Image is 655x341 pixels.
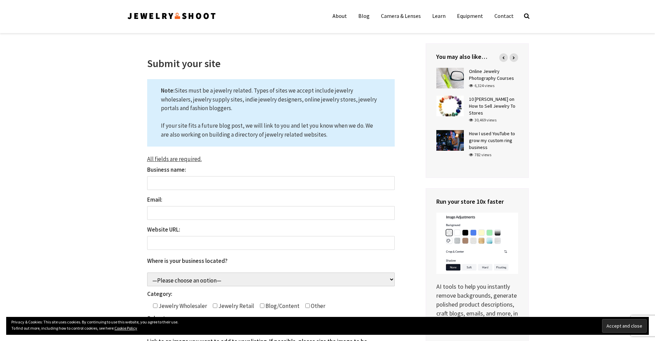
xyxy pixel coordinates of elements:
b: Website URL: [147,226,180,233]
a: Equipment [452,9,488,23]
a: Online Jewelry Photography Courses [469,68,514,81]
span: Blog/Content [264,302,299,310]
b: Email: [147,196,162,203]
u: All fields are required. [147,155,202,163]
img: Jewelry Photographer Bay Area - San Francisco | Nationwide via Mail [127,10,217,21]
strong: Note: [161,87,175,94]
a: About [327,9,352,23]
input: Email: [147,206,395,220]
div: 6,324 views [469,83,494,89]
div: 30,469 views [469,117,496,123]
a: Cookie Policy [114,326,137,331]
h1: Submit your site [147,57,395,70]
b: Subcategory: [147,315,182,322]
b: Category: [147,290,172,298]
span: Jewelry Retail [217,302,254,310]
b: Where is your business located? [147,257,228,265]
a: How I used YouTube to grow my custom ring business [469,130,515,150]
div: Privacy & Cookies: This site uses cookies. By continuing to use this website, you agree to their ... [6,317,649,335]
span: Jewelry Wholesaler [157,302,207,310]
span: Other [310,302,325,310]
a: Learn [427,9,451,23]
input: Website URL: [147,236,395,250]
a: Blog [353,9,375,23]
input: Accept and close [602,319,647,333]
a: Camera & Lenses [376,9,426,23]
p: Sites must be a jewelry related. Types of sites we accept include jewelry wholesalers, jewelry su... [147,79,395,147]
a: Contact [489,9,519,23]
div: 782 views [469,152,491,158]
b: Business name: [147,166,186,173]
input: Business name: [147,176,395,190]
p: AI tools to help you instantly remove backgrounds, generate polished product descriptions, craft ... [436,213,518,335]
h4: Run your store 10x faster [436,197,518,206]
h4: You may also like… [436,52,518,61]
a: 10 [PERSON_NAME] on How to Sell Jewelry To Stores [469,96,515,116]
